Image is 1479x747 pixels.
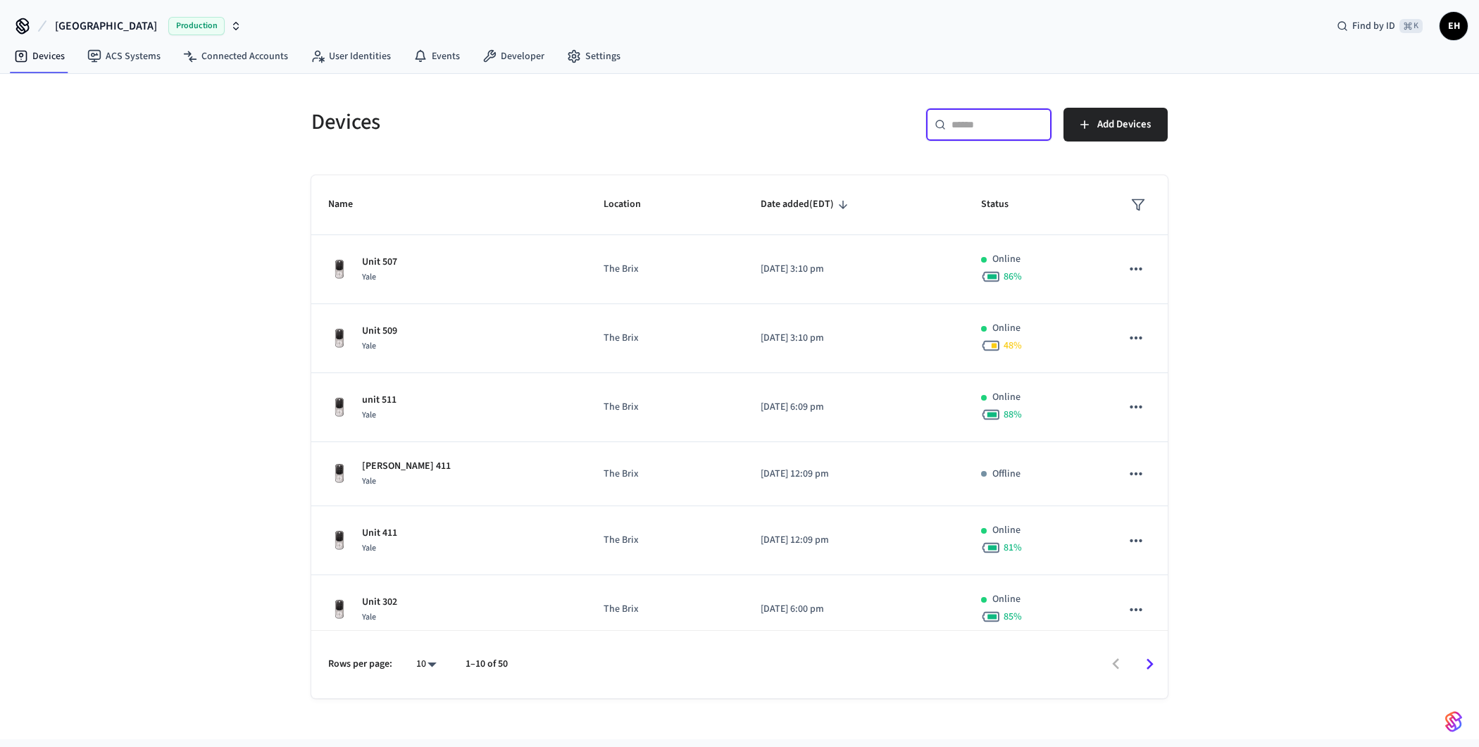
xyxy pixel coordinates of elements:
p: Online [992,252,1021,267]
span: EH [1441,13,1466,39]
p: 1–10 of 50 [466,657,508,672]
span: Yale [362,340,376,352]
p: [DATE] 12:09 pm [761,467,947,482]
button: Add Devices [1063,108,1168,142]
a: Events [402,44,471,69]
p: Unit 507 [362,255,397,270]
span: Status [981,194,1027,215]
p: [DATE] 3:10 pm [761,262,947,277]
p: The Brix [604,262,727,277]
span: Production [168,17,225,35]
p: [PERSON_NAME] 411 [362,459,451,474]
h5: Devices [311,108,731,137]
img: Yale Assure Touchscreen Wifi Smart Lock, Satin Nickel, Front [328,529,351,552]
img: Yale Assure Touchscreen Wifi Smart Lock, Satin Nickel, Front [328,598,351,621]
p: [DATE] 6:09 pm [761,400,947,415]
p: Rows per page: [328,657,392,672]
span: 85 % [1004,610,1022,624]
div: Find by ID⌘ K [1325,13,1434,39]
span: Name [328,194,371,215]
span: 88 % [1004,408,1022,422]
button: Go to next page [1133,648,1166,681]
span: Yale [362,409,376,421]
a: Connected Accounts [172,44,299,69]
button: EH [1440,12,1468,40]
p: [DATE] 12:09 pm [761,533,947,548]
p: [DATE] 6:00 pm [761,602,947,617]
img: Yale Assure Touchscreen Wifi Smart Lock, Satin Nickel, Front [328,258,351,281]
a: Developer [471,44,556,69]
span: Yale [362,611,376,623]
span: 86 % [1004,270,1022,284]
img: Yale Assure Touchscreen Wifi Smart Lock, Satin Nickel, Front [328,327,351,350]
p: Offline [992,467,1021,482]
span: Add Devices [1097,115,1151,134]
span: ⌘ K [1399,19,1423,33]
a: Settings [556,44,632,69]
img: Yale Assure Touchscreen Wifi Smart Lock, Satin Nickel, Front [328,396,351,419]
a: User Identities [299,44,402,69]
p: Online [992,390,1021,405]
span: [GEOGRAPHIC_DATA] [55,18,157,34]
p: [DATE] 3:10 pm [761,331,947,346]
p: Unit 411 [362,526,397,541]
a: ACS Systems [76,44,172,69]
p: Online [992,592,1021,607]
p: The Brix [604,602,727,617]
img: SeamLogoGradient.69752ec5.svg [1445,710,1462,733]
p: Unit 509 [362,324,397,339]
p: The Brix [604,533,727,548]
span: Yale [362,475,376,487]
p: The Brix [604,467,727,482]
p: The Brix [604,331,727,346]
img: Yale Assure Touchscreen Wifi Smart Lock, Satin Nickel, Front [328,463,351,485]
span: Date added(EDT) [761,194,852,215]
div: 10 [409,654,443,674]
p: Online [992,321,1021,336]
span: 48 % [1004,339,1022,353]
span: Find by ID [1352,19,1395,33]
span: Yale [362,542,376,554]
p: The Brix [604,400,727,415]
a: Devices [3,44,76,69]
p: Online [992,523,1021,538]
p: unit 511 [362,393,397,408]
span: Yale [362,271,376,283]
span: Location [604,194,659,215]
p: Unit 302 [362,595,397,610]
span: 81 % [1004,541,1022,555]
